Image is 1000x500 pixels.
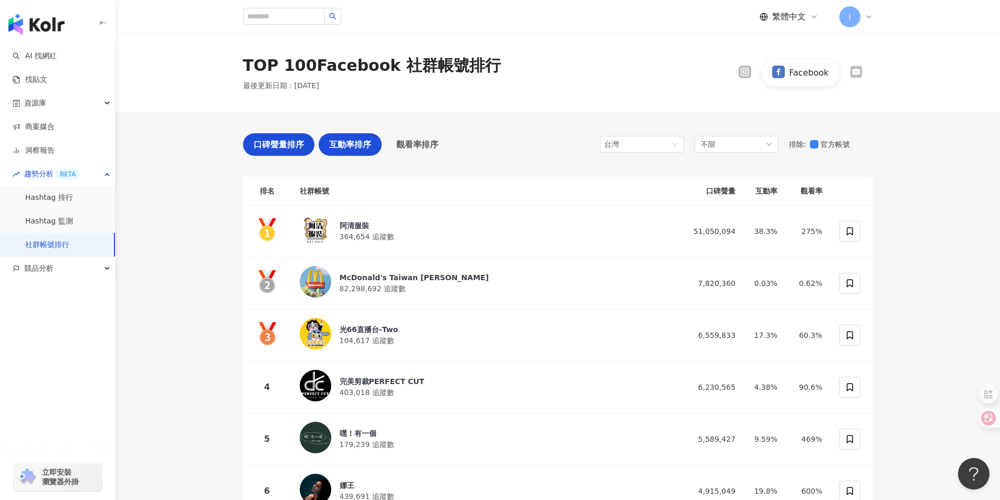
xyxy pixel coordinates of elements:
[752,329,777,341] div: 17.3%
[24,91,46,115] span: 資源庫
[251,380,283,393] div: 4
[300,318,331,349] img: KOL Avatar
[794,226,822,237] div: 275%
[25,216,73,227] a: Hashtag 監測
[300,370,331,401] img: KOL Avatar
[25,193,73,203] a: Hashtag 排行
[17,469,37,485] img: chrome extension
[744,177,786,206] th: 互動率
[340,284,406,293] span: 82,298,692 追蹤數
[701,139,715,150] span: 不限
[13,171,20,178] span: rise
[786,177,830,206] th: 觀看率
[300,266,331,297] img: KOL Avatar
[340,440,394,449] span: 179,239 追蹤數
[42,467,79,486] span: 立即安裝 瀏覽器外掛
[752,485,777,497] div: 19.8%
[396,138,438,151] span: 觀看率排序
[243,177,291,206] th: 排名
[300,422,331,453] img: KOL Avatar
[794,381,822,393] div: 90.6%
[24,257,54,280] span: 競品分析
[13,145,55,156] a: 洞察報告
[958,458,990,490] iframe: Help Scout Beacon - Open
[752,381,777,393] div: 4.38%
[848,11,850,23] span: I
[24,162,80,186] span: 趨勢分析
[13,122,55,132] a: 商案媒合
[340,480,394,491] div: 娜王
[752,278,777,289] div: 0.03%
[8,14,65,35] img: logo
[254,138,304,151] span: 口碑聲量排序
[689,381,735,393] div: 6,230,565
[25,240,69,250] a: 社群帳號排行
[340,376,425,387] div: 完美剪裁PERFECT CUT
[604,136,638,152] div: 台灣
[340,428,394,439] div: 嘿！有一個
[689,485,735,497] div: 4,915,049
[300,214,673,249] a: KOL Avatar阿清服裝364,654 追蹤數
[300,318,673,353] a: KOL Avatar光66直播台-Two104,617 追蹤數
[794,433,822,445] div: 469%
[689,278,735,289] div: 7,820,360
[689,433,735,445] div: 5,589,427
[329,13,336,20] span: search
[291,177,681,206] th: 社群帳號
[789,67,828,79] div: Facebook
[329,138,371,151] span: 互動率排序
[251,484,283,497] div: 6
[340,388,394,397] span: 403,018 追蹤數
[243,55,501,77] div: TOP 100 Facebook 社群帳號排行
[340,220,394,231] div: 阿清服裝
[13,51,57,61] a: searchAI 找網紅
[752,226,777,237] div: 38.3%
[14,463,102,491] a: chrome extension立即安裝 瀏覽器外掛
[243,81,319,91] p: 最後更新日期 ： [DATE]
[766,141,772,147] span: down
[772,11,806,23] span: 繁體中文
[251,432,283,445] div: 5
[794,329,822,341] div: 60.3%
[689,329,735,341] div: 6,559,833
[300,370,673,405] a: KOL Avatar完美剪裁PERFECT CUT403,018 追蹤數
[13,75,47,85] a: 找貼文
[752,433,777,445] div: 9.59%
[818,139,854,150] span: 官方帳號
[794,278,822,289] div: 0.62%
[340,272,489,283] div: McDonald's Taiwan [PERSON_NAME]
[56,169,80,179] div: BETA
[681,177,744,206] th: 口碑聲量
[340,232,394,241] span: 364,654 追蹤數
[300,266,673,301] a: KOL AvatarMcDonald's Taiwan [PERSON_NAME]82,298,692 追蹤數
[794,485,822,497] div: 600%
[340,336,394,345] span: 104,617 追蹤數
[300,422,673,456] a: KOL Avatar嘿！有一個179,239 追蹤數
[340,324,398,335] div: 光66直播台-Two
[789,140,806,148] span: 排除 :
[689,226,735,237] div: 51,050,094
[300,214,331,246] img: KOL Avatar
